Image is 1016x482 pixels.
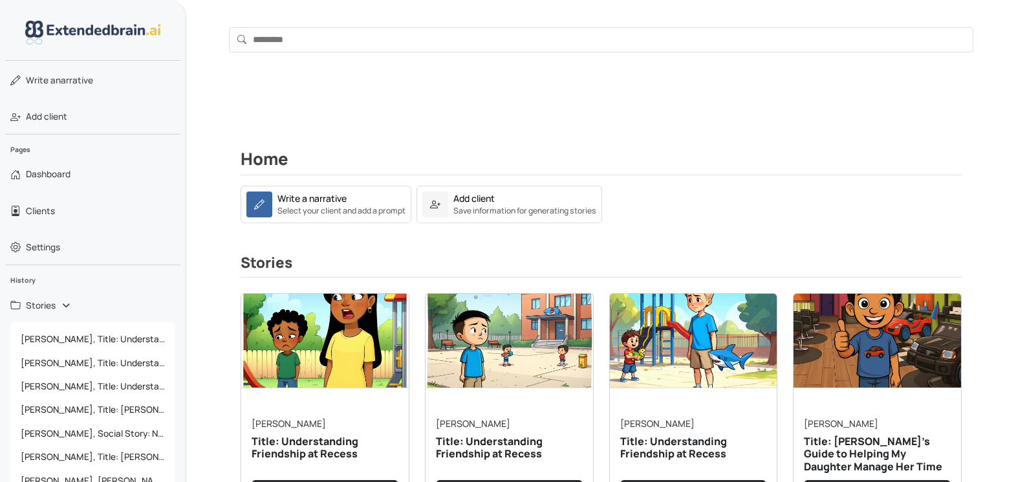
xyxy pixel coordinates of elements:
[16,422,170,445] span: [PERSON_NAME], Social Story: Navigating Busy Places
[10,327,175,351] a: [PERSON_NAME], Title: Understanding Friendship at Recess
[10,422,175,445] a: [PERSON_NAME], Social Story: Navigating Busy Places
[16,351,170,375] span: [PERSON_NAME], Title: Understanding Friendship at Recess
[10,445,175,468] a: [PERSON_NAME], Title: [PERSON_NAME]'s Guide to Helping My Daughter Manage Her Time
[610,294,777,388] img: narrative
[10,375,175,398] a: [PERSON_NAME], Title: Understanding Friendship at Recess
[620,417,695,430] a: [PERSON_NAME]
[252,435,398,460] h5: Title: Understanding Friendship at Recess
[804,417,878,430] a: [PERSON_NAME]
[453,192,495,205] div: Add client
[25,21,161,45] img: logo
[26,168,70,181] span: Dashboard
[252,417,326,430] a: [PERSON_NAME]
[26,204,55,217] span: Clients
[416,197,602,209] a: Add clientSave information for generating stories
[26,74,93,87] span: narrative
[26,74,56,86] span: Write a
[10,398,175,421] a: [PERSON_NAME], Title: [PERSON_NAME]'s Guide to Helping My Daughter Manage Her Time
[436,417,510,430] a: [PERSON_NAME]
[277,205,405,217] small: Select your client and add a prompt
[16,398,170,421] span: [PERSON_NAME], Title: [PERSON_NAME]'s Guide to Helping My Daughter Manage Her Time
[26,299,56,312] span: Stories
[16,445,170,468] span: [PERSON_NAME], Title: [PERSON_NAME]'s Guide to Helping My Daughter Manage Her Time
[241,294,409,388] img: narrative
[26,241,60,254] span: Settings
[426,294,593,388] img: narrative
[241,186,411,223] a: Write a narrativeSelect your client and add a prompt
[620,435,767,460] h5: Title: Understanding Friendship at Recess
[241,197,411,209] a: Write a narrativeSelect your client and add a prompt
[416,186,602,223] a: Add clientSave information for generating stories
[277,192,347,205] div: Write a narrative
[16,327,170,351] span: [PERSON_NAME], Title: Understanding Friendship at Recess
[241,254,962,278] h3: Stories
[453,205,596,217] small: Save information for generating stories
[804,435,951,473] h5: Title: [PERSON_NAME]'s Guide to Helping My Daughter Manage Her Time
[794,294,961,388] img: narrative
[10,351,175,375] a: [PERSON_NAME], Title: Understanding Friendship at Recess
[16,375,170,398] span: [PERSON_NAME], Title: Understanding Friendship at Recess
[241,149,962,175] h2: Home
[436,435,583,460] h5: Title: Understanding Friendship at Recess
[26,110,67,123] span: Add client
